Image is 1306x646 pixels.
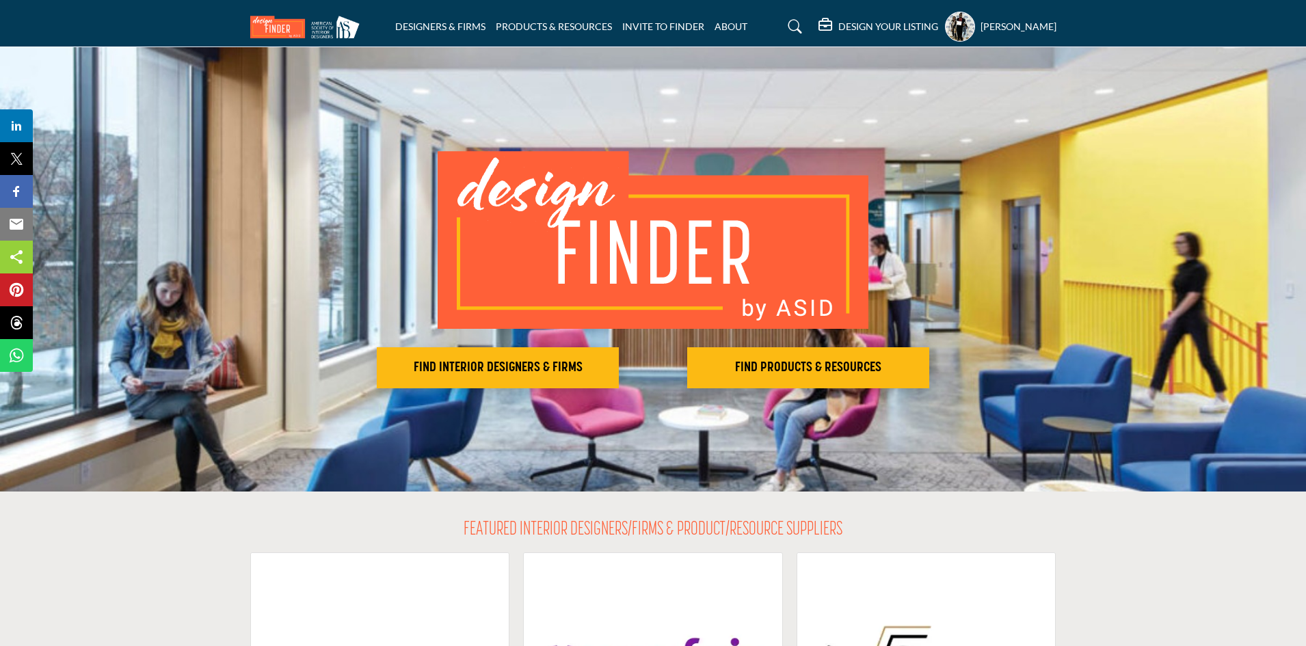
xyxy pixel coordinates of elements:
[691,360,925,376] h2: FIND PRODUCTS & RESOURCES
[622,21,704,32] a: INVITE TO FINDER
[687,347,929,388] button: FIND PRODUCTS & RESOURCES
[981,20,1056,33] h5: [PERSON_NAME]
[377,347,619,388] button: FIND INTERIOR DESIGNERS & FIRMS
[818,18,938,35] div: DESIGN YOUR LISTING
[464,519,842,542] h2: FEATURED INTERIOR DESIGNERS/FIRMS & PRODUCT/RESOURCE SUPPLIERS
[775,16,811,38] a: Search
[496,21,612,32] a: PRODUCTS & RESOURCES
[945,12,975,42] button: Show hide supplier dropdown
[381,360,615,376] h2: FIND INTERIOR DESIGNERS & FIRMS
[395,21,485,32] a: DESIGNERS & FIRMS
[438,151,868,329] img: image
[715,21,747,32] a: ABOUT
[838,21,938,33] h5: DESIGN YOUR LISTING
[250,16,367,38] img: Site Logo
